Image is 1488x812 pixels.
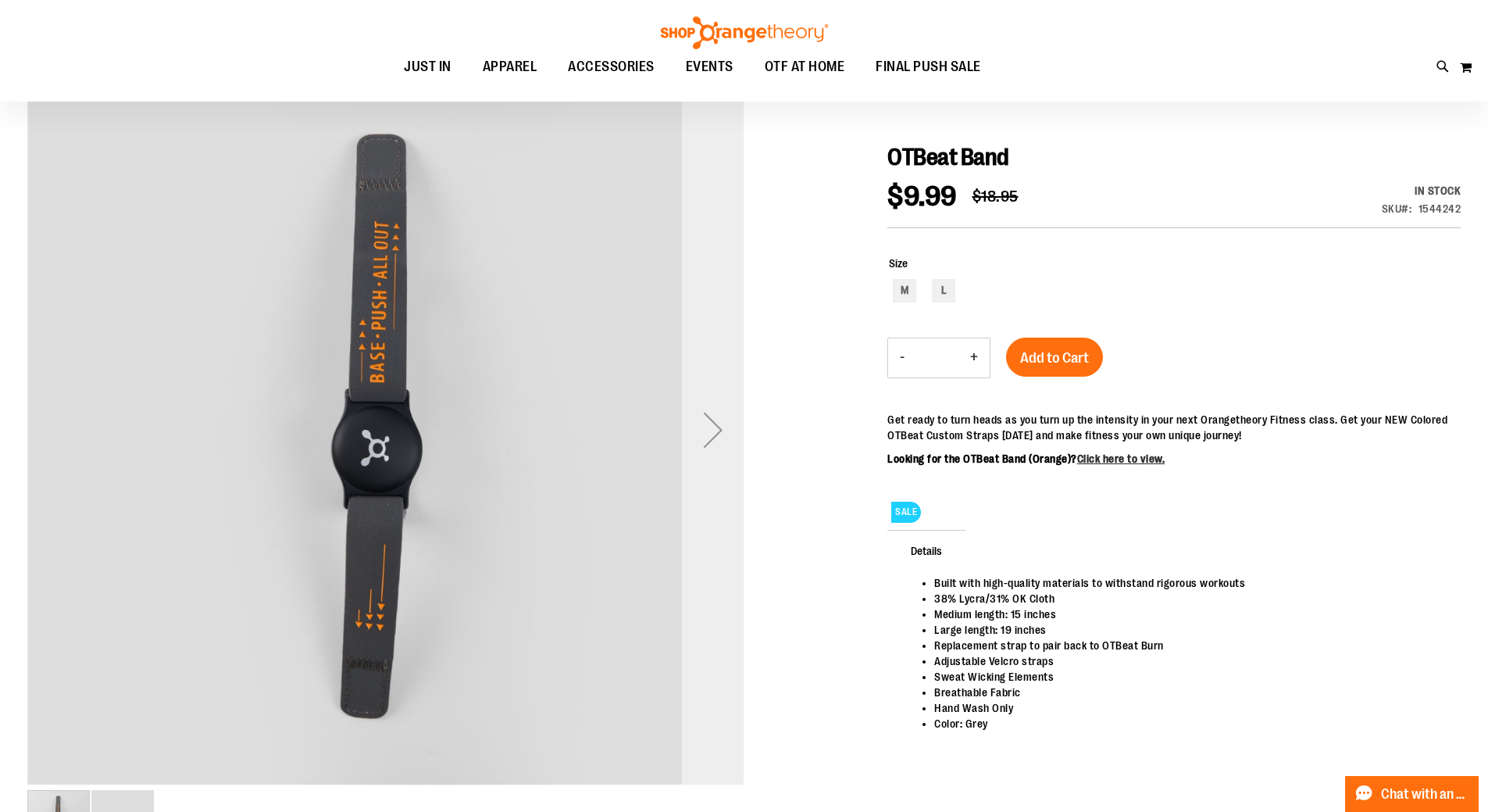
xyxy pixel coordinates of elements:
[876,49,981,84] span: FINAL PUSH SALE
[552,49,670,84] a: ACCESSORIES
[887,181,957,213] span: $9.99
[934,669,1445,685] li: Sweat Wicking Elements
[934,622,1445,638] li: Large length: 19 inches
[934,685,1445,700] li: Breathable Fabric
[934,591,1445,606] li: 38% Lycra/31% OK Cloth
[934,700,1445,716] li: Hand Wash Only
[916,339,958,377] input: Product quantity
[483,49,537,84] span: APPAREL
[891,502,921,523] span: SALE
[887,144,1009,170] span: OTBeat Band
[932,279,955,302] div: L
[27,71,744,789] div: OTBeat Band
[1077,453,1165,465] a: Click here to view.
[568,49,655,84] span: ACCESSORIES
[467,49,553,85] a: APPAREL
[1418,201,1461,216] div: 1544242
[1020,349,1089,367] span: Add to Cart
[27,68,744,785] img: OTBeat Band
[860,49,997,85] a: FINAL PUSH SALE
[934,716,1445,732] li: Color: Grey
[658,16,830,49] img: Shop Orangetheory
[1381,787,1469,802] span: Chat with an Expert
[1382,202,1412,215] strong: SKU
[765,49,845,84] span: OTF AT HOME
[1006,338,1103,377] button: Add to Cart
[1382,183,1461,199] div: Availability
[887,412,1461,443] p: Get ready to turn heads as you turn up the intensity in your next Orangetheory Fitness class. Get...
[682,71,744,789] div: Next
[670,49,749,85] a: EVENTS
[893,279,916,302] div: M
[934,606,1445,622] li: Medium length: 15 inches
[889,257,908,270] span: Size
[404,49,451,84] span: JUST IN
[958,338,990,377] button: Increase product quantity
[887,530,965,571] span: Details
[749,49,861,85] a: OTF AT HOME
[888,338,916,377] button: Decrease product quantity
[1382,183,1461,199] div: In stock
[972,188,1019,206] span: $18.95
[934,638,1445,653] li: Replacement strap to pair back to OTBeat Burn
[934,653,1445,669] li: Adjustable Velcro straps
[388,49,467,85] a: JUST IN
[887,453,1165,465] b: Looking for the OTBeat Band (Orange)?
[1345,776,1479,812] button: Chat with an Expert
[686,49,733,84] span: EVENTS
[934,575,1445,591] li: Built with high-quality materials to withstand rigorous workouts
